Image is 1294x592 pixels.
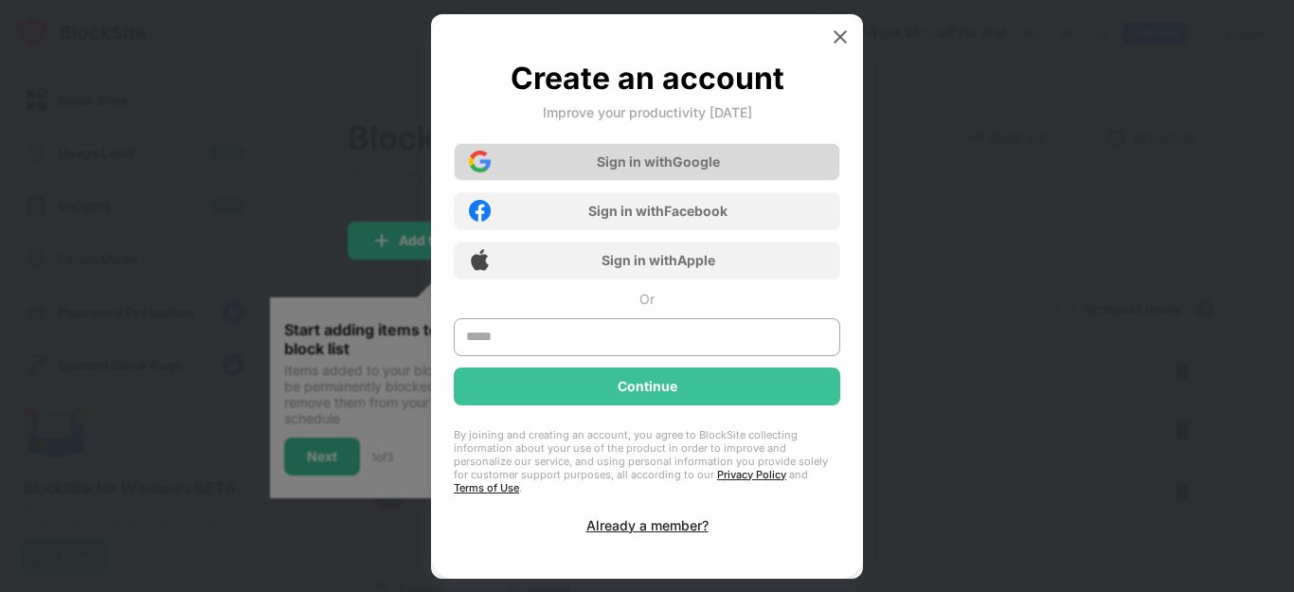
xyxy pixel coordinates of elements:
div: Create an account [511,60,784,97]
img: google-icon.png [469,151,491,172]
div: Sign in with Facebook [588,203,728,219]
img: apple-icon.png [469,249,491,271]
div: Or [639,291,655,307]
div: By joining and creating an account, you agree to BlockSite collecting information about your use ... [454,428,840,494]
a: Terms of Use [454,481,519,494]
a: Privacy Policy [717,468,786,481]
div: Sign in with Google [597,153,720,170]
div: Improve your productivity [DATE] [543,104,752,120]
div: Continue [618,379,677,394]
div: Already a member? [586,517,709,533]
img: facebook-icon.png [469,200,491,222]
div: Sign in with Apple [602,252,715,268]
